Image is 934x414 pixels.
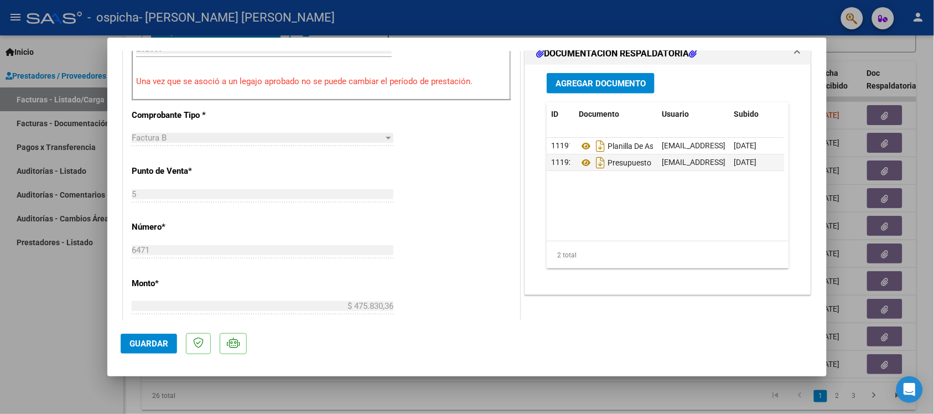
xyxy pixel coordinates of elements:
[662,141,849,150] span: [EMAIL_ADDRESS][DOMAIN_NAME] - [PERSON_NAME]
[547,241,789,269] div: 2 total
[662,158,849,167] span: [EMAIL_ADDRESS][DOMAIN_NAME] - [PERSON_NAME]
[579,142,680,151] span: Planilla De Asistencia
[132,133,167,143] span: Factura B
[132,109,246,122] p: Comprobante Tipo *
[734,158,756,167] span: [DATE]
[132,221,246,234] p: Número
[579,110,619,118] span: Documento
[579,158,691,167] span: Presupuesto Autorizado
[896,376,923,403] div: Open Intercom Messenger
[129,339,168,349] span: Guardar
[574,102,657,126] datatable-header-cell: Documento
[729,102,785,126] datatable-header-cell: Subido
[132,165,246,178] p: Punto de Venta
[525,43,811,65] mat-expansion-panel-header: DOCUMENTACIÓN RESPALDATORIA
[132,277,246,290] p: Monto
[551,110,558,118] span: ID
[593,137,608,155] i: Descargar documento
[734,110,759,118] span: Subido
[551,141,573,150] span: 11191
[556,79,646,89] span: Agregar Documento
[536,47,697,60] h1: DOCUMENTACIÓN RESPALDATORIA
[593,154,608,172] i: Descargar documento
[136,75,507,88] p: Una vez que se asoció a un legajo aprobado no se puede cambiar el período de prestación.
[551,158,573,167] span: 11192
[734,141,756,150] span: [DATE]
[657,102,729,126] datatable-header-cell: Usuario
[525,65,811,294] div: DOCUMENTACIÓN RESPALDATORIA
[121,334,177,354] button: Guardar
[547,73,655,94] button: Agregar Documento
[662,110,689,118] span: Usuario
[547,102,574,126] datatable-header-cell: ID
